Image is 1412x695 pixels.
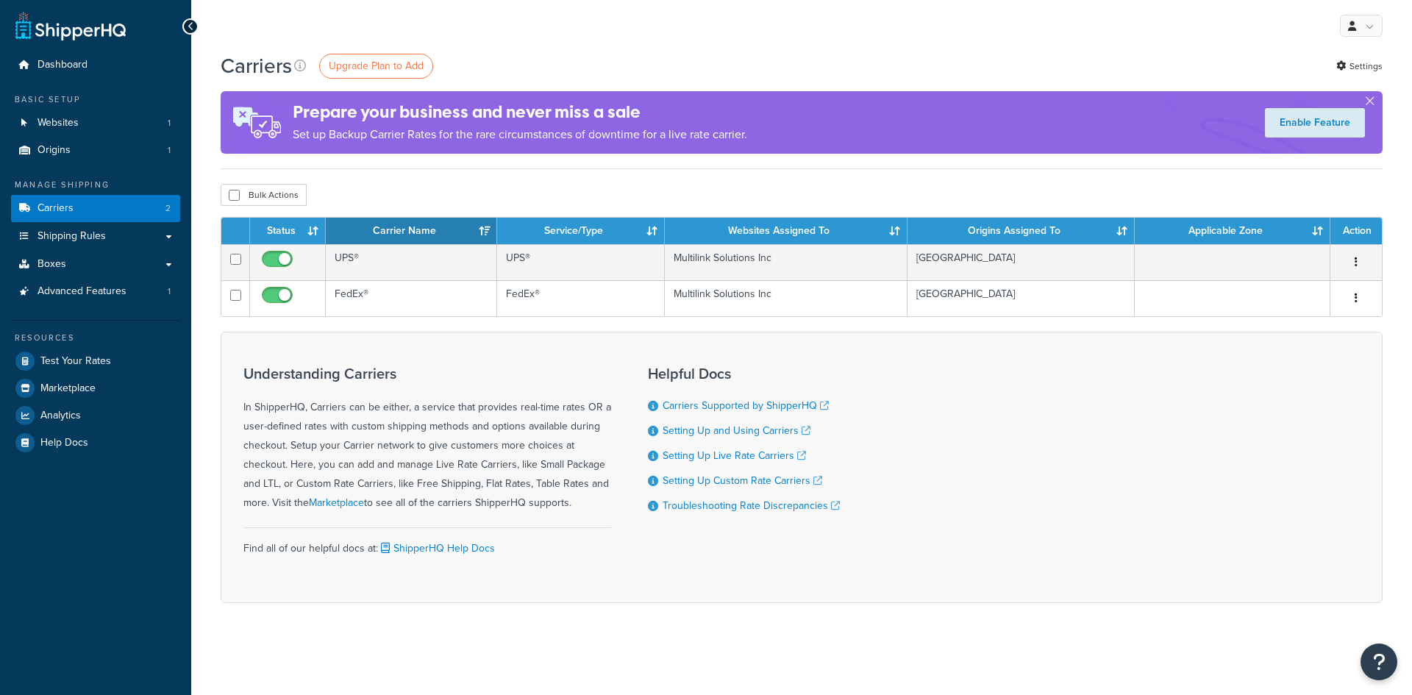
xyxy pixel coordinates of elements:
[40,382,96,395] span: Marketplace
[497,218,665,244] th: Service/Type: activate to sort column ascending
[221,51,292,80] h1: Carriers
[11,137,180,164] a: Origins 1
[11,348,180,374] a: Test Your Rates
[38,285,126,298] span: Advanced Features
[168,285,171,298] span: 1
[38,258,66,271] span: Boxes
[1361,644,1397,680] button: Open Resource Center
[243,366,611,382] h3: Understanding Carriers
[11,195,180,222] a: Carriers 2
[665,218,908,244] th: Websites Assigned To: activate to sort column ascending
[1265,108,1365,138] a: Enable Feature
[38,230,106,243] span: Shipping Rules
[168,117,171,129] span: 1
[309,495,364,510] a: Marketplace
[648,366,840,382] h3: Helpful Docs
[11,110,180,137] li: Websites
[40,410,81,422] span: Analytics
[663,473,822,488] a: Setting Up Custom Rate Carriers
[168,144,171,157] span: 1
[1135,218,1330,244] th: Applicable Zone: activate to sort column ascending
[326,218,497,244] th: Carrier Name: activate to sort column ascending
[665,244,908,280] td: Multilink Solutions Inc
[11,278,180,305] a: Advanced Features 1
[908,244,1135,280] td: [GEOGRAPHIC_DATA]
[11,375,180,402] a: Marketplace
[38,202,74,215] span: Carriers
[40,437,88,449] span: Help Docs
[11,430,180,456] a: Help Docs
[243,527,611,558] div: Find all of our helpful docs at:
[663,398,829,413] a: Carriers Supported by ShipperHQ
[15,11,126,40] a: ShipperHQ Home
[329,58,424,74] span: Upgrade Plan to Add
[11,110,180,137] a: Websites 1
[326,280,497,316] td: FedEx®
[11,223,180,250] a: Shipping Rules
[908,218,1135,244] th: Origins Assigned To: activate to sort column ascending
[11,51,180,79] a: Dashboard
[11,332,180,344] div: Resources
[326,244,497,280] td: UPS®
[663,423,810,438] a: Setting Up and Using Carriers
[11,137,180,164] li: Origins
[250,218,326,244] th: Status: activate to sort column ascending
[378,541,495,556] a: ShipperHQ Help Docs
[38,144,71,157] span: Origins
[293,100,747,124] h4: Prepare your business and never miss a sale
[38,117,79,129] span: Websites
[11,278,180,305] li: Advanced Features
[1336,56,1383,76] a: Settings
[11,195,180,222] li: Carriers
[165,202,171,215] span: 2
[40,355,111,368] span: Test Your Rates
[221,184,307,206] button: Bulk Actions
[908,280,1135,316] td: [GEOGRAPHIC_DATA]
[11,93,180,106] div: Basic Setup
[497,280,665,316] td: FedEx®
[11,251,180,278] a: Boxes
[11,179,180,191] div: Manage Shipping
[319,54,433,79] a: Upgrade Plan to Add
[663,448,806,463] a: Setting Up Live Rate Carriers
[221,91,293,154] img: ad-rules-rateshop-fe6ec290ccb7230408bd80ed9643f0289d75e0ffd9eb532fc0e269fcd187b520.png
[665,280,908,316] td: Multilink Solutions Inc
[497,244,665,280] td: UPS®
[243,366,611,513] div: In ShipperHQ, Carriers can be either, a service that provides real-time rates OR a user-defined r...
[1330,218,1382,244] th: Action
[38,59,88,71] span: Dashboard
[11,402,180,429] a: Analytics
[293,124,747,145] p: Set up Backup Carrier Rates for the rare circumstances of downtime for a live rate carrier.
[663,498,840,513] a: Troubleshooting Rate Discrepancies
